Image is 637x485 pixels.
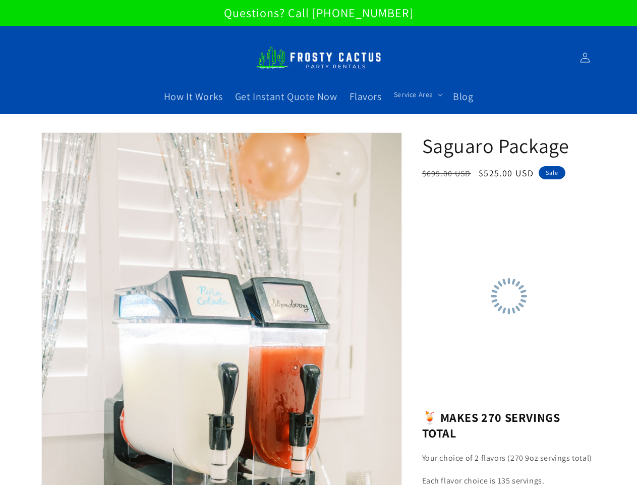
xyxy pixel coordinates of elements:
summary: Service Area [388,84,447,105]
span: Blog [453,90,473,103]
span: Get Instant Quote Now [235,90,337,103]
a: Get Instant Quote Now [229,84,343,109]
span: Your choice of 2 flavors (270 9oz servings total) [422,453,592,463]
a: How It Works [158,84,229,109]
b: 🍹 MAKES 270 SERVINGS TOTAL [422,409,560,441]
span: Service Area [394,90,433,99]
span: Sale [539,166,565,179]
h1: Saguaro Package [422,132,596,159]
a: Blog [447,84,479,109]
span: $525.00 USD [479,167,534,179]
img: Frosty Cactus Margarita machine rentals Slushy machine rentals dirt soda dirty slushies [256,40,382,75]
s: $699.00 USD [422,168,471,179]
a: Flavors [343,84,388,109]
span: Flavors [350,90,382,103]
span: How It Works [164,90,223,103]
